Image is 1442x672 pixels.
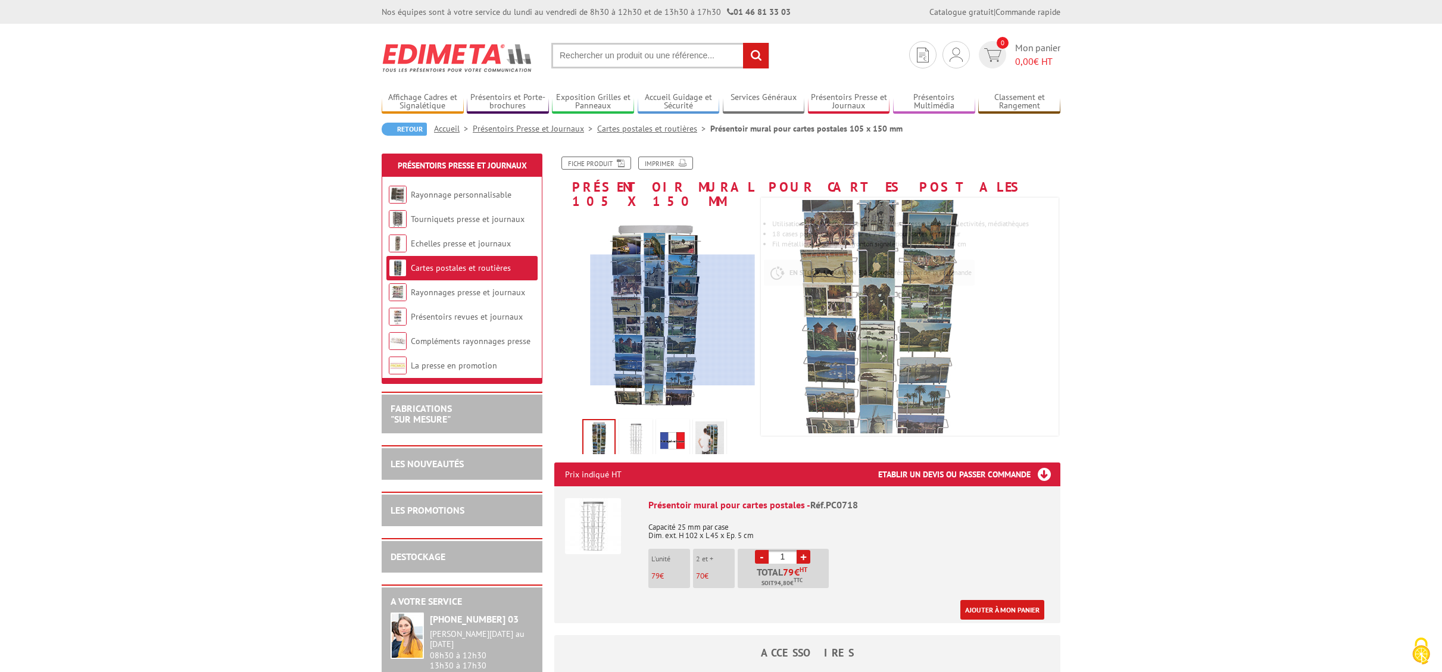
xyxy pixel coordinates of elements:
[651,555,690,563] p: L'unité
[893,92,975,112] a: Présentoirs Multimédia
[995,7,1060,17] a: Commande rapide
[794,567,800,577] span: €
[389,283,407,301] img: Rayonnages presse et journaux
[878,462,1060,486] h3: Etablir un devis ou passer commande
[960,600,1044,620] a: Ajouter à mon panier
[794,577,803,583] sup: TTC
[382,92,464,112] a: Affichage Cadres et Signalétique
[430,613,519,625] strong: [PHONE_NUMBER] 03
[382,6,791,18] div: Nos équipes sont à votre service du lundi au vendredi de 8h30 à 12h30 et de 13h30 à 17h30
[622,421,650,458] img: pc0718_porte_cartes_postales_gris.jpg
[382,123,427,136] a: Retour
[545,157,1069,208] h1: Présentoir mural pour cartes postales 105 x 150 mm
[929,7,994,17] a: Catalogue gratuit
[761,579,803,588] span: Soit €
[1400,632,1442,672] button: Cookies (fenêtre modale)
[638,92,720,112] a: Accueil Guidage et Sécurité
[648,515,1050,540] p: Capacité 25 mm par case Dim. ext. H 102 x L 45 x Ep. 5 cm
[651,572,690,580] p: €
[774,579,790,588] span: 94,80
[741,567,829,588] p: Total
[797,550,810,564] a: +
[411,262,511,273] a: Cartes postales et routières
[583,420,614,457] img: pc0718_gris_cartes_postales.jpg
[710,123,903,135] li: Présentoir mural pour cartes postales 105 x 150 mm
[411,238,511,249] a: Echelles presse et journaux
[1015,41,1060,68] span: Mon panier
[1406,636,1436,666] img: Cookies (fenêtre modale)
[382,36,533,80] img: Edimeta
[389,259,407,277] img: Cartes postales et routières
[389,186,407,204] img: Rayonnage personnalisable
[1015,55,1060,68] span: € HT
[699,103,1056,460] img: pc0718_gris_cartes_postales.jpg
[554,647,1060,659] h4: ACCESSOIRES
[434,123,473,134] a: Accueil
[411,360,497,371] a: La presse en promotion
[743,43,769,68] input: rechercher
[391,551,445,562] a: DESTOCKAGE
[391,596,533,607] h2: A votre service
[391,504,464,516] a: LES PROMOTIONS
[696,555,735,563] p: 2 et +
[391,402,452,425] a: FABRICATIONS"Sur Mesure"
[695,421,724,458] img: pc0718_porte_cartes_postales_gris_situation.jpg
[929,6,1060,18] div: |
[565,498,621,554] img: Présentoir mural pour cartes postales
[651,571,660,581] span: 79
[389,210,407,228] img: Tourniquets presse et journaux
[391,612,424,659] img: widget-service.jpg
[411,336,530,346] a: Compléments rayonnages presse
[648,498,1050,512] div: Présentoir mural pour cartes postales -
[755,550,769,564] a: -
[800,565,807,574] sup: HT
[984,48,1001,62] img: devis rapide
[552,92,634,112] a: Exposition Grilles et Panneaux
[411,189,511,200] a: Rayonnage personnalisable
[808,92,890,112] a: Présentoirs Presse et Journaux
[391,458,464,470] a: LES NOUVEAUTÉS
[638,157,693,170] a: Imprimer
[917,48,929,62] img: devis rapide
[723,92,805,112] a: Services Généraux
[727,7,791,17] strong: 01 46 81 33 03
[597,123,710,134] a: Cartes postales et routières
[1015,55,1034,67] span: 0,00
[783,567,794,577] span: 79
[658,421,687,458] img: edimeta_produit_fabrique_en_france.jpg
[411,311,523,322] a: Présentoirs revues et journaux
[997,37,1009,49] span: 0
[696,571,704,581] span: 70
[978,92,1060,112] a: Classement et Rangement
[565,462,622,486] p: Prix indiqué HT
[976,41,1060,68] a: devis rapide 0 Mon panier 0,00€ HT
[561,157,631,170] a: Fiche produit
[389,357,407,374] img: La presse en promotion
[411,214,525,224] a: Tourniquets presse et journaux
[950,48,963,62] img: devis rapide
[551,43,769,68] input: Rechercher un produit ou une référence...
[411,287,525,298] a: Rayonnages presse et journaux
[467,92,549,112] a: Présentoirs et Porte-brochures
[398,160,527,171] a: Présentoirs Presse et Journaux
[430,629,533,649] div: [PERSON_NAME][DATE] au [DATE]
[473,123,597,134] a: Présentoirs Presse et Journaux
[389,235,407,252] img: Echelles presse et journaux
[389,308,407,326] img: Présentoirs revues et journaux
[696,572,735,580] p: €
[389,332,407,350] img: Compléments rayonnages presse
[810,499,858,511] span: Réf.PC0718
[430,629,533,670] div: 08h30 à 12h30 13h30 à 17h30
